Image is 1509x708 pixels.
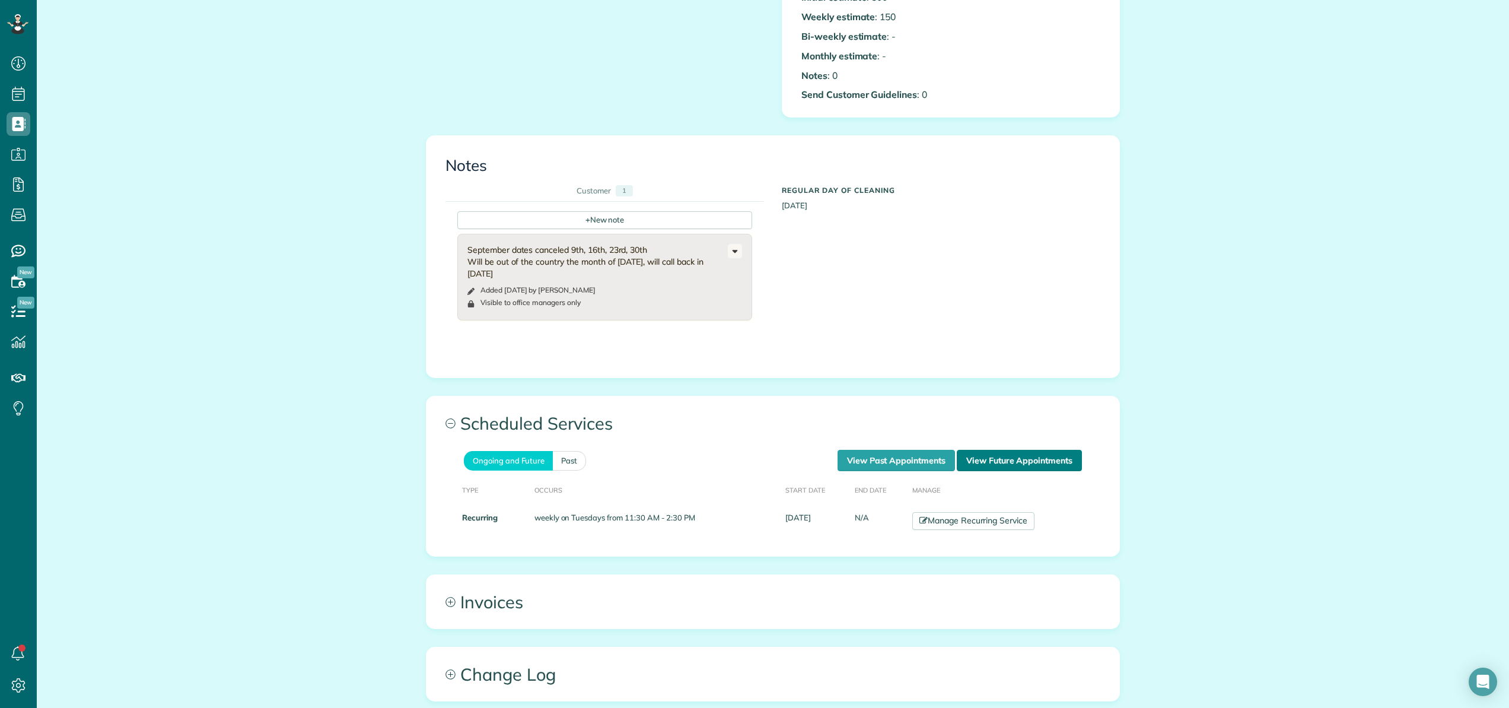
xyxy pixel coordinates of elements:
div: Open Intercom Messenger [1469,668,1497,696]
span: New [17,297,34,309]
th: Type [444,471,530,507]
b: Weekly estimate [801,11,875,23]
td: weekly on Tuesdays from 11:30 AM - 2:30 PM [530,507,781,535]
b: Bi-weekly estimate [801,30,887,42]
th: Occurs [530,471,781,507]
td: [DATE] [781,507,850,535]
strong: Recurring [462,513,498,522]
th: End Date [850,471,908,507]
div: [DATE] [773,180,1109,211]
a: Ongoing and Future [464,451,553,471]
time: Added [DATE] by [PERSON_NAME] [480,285,596,294]
b: Send Customer Guidelines [801,88,917,100]
h3: Notes [445,157,1100,174]
span: New [17,266,34,278]
td: N/A [850,507,908,535]
span: + [585,214,590,225]
b: Notes [801,69,827,81]
p: : 0 [801,88,942,101]
a: View Future Appointments [957,450,1082,471]
div: 1 [616,185,633,196]
div: Customer [577,185,611,196]
div: Visible to office managers only [480,298,581,307]
th: Start Date [781,471,850,507]
a: Past [553,451,586,471]
a: View Past Appointments [838,450,955,471]
a: Change Log [426,647,1119,701]
a: Scheduled Services [426,396,1119,450]
th: Manage [908,471,1101,507]
h5: Regular day of cleaning [782,186,1100,194]
a: Invoices [426,575,1119,628]
div: New note [457,211,752,229]
p: : - [801,49,942,63]
a: Manage Recurring Service [912,512,1034,530]
p: : 0 [801,69,942,82]
b: Monthly estimate [801,50,877,62]
p: : 150 [801,10,942,24]
div: September dates canceled 9th, 16th, 23rd, 30th Will be out of the country the month of [DATE], wi... [467,244,728,280]
p: : - [801,30,942,43]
